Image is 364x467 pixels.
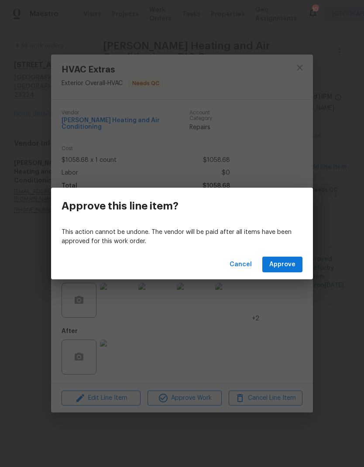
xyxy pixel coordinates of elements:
span: Approve [269,259,295,270]
p: This action cannot be undone. The vendor will be paid after all items have been approved for this... [62,228,302,246]
button: Approve [262,257,302,273]
button: Cancel [226,257,255,273]
h3: Approve this line item? [62,200,179,212]
span: Cancel [230,259,252,270]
